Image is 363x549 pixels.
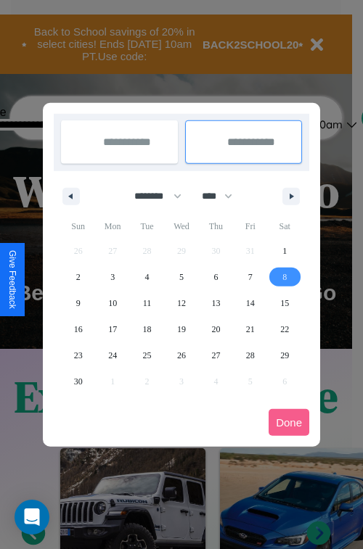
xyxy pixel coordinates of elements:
span: 24 [108,342,117,368]
button: 9 [61,290,95,316]
span: 25 [143,342,152,368]
span: 4 [145,264,150,290]
button: 12 [164,290,198,316]
span: 11 [143,290,152,316]
button: 8 [268,264,302,290]
button: 30 [61,368,95,395]
span: 1 [282,238,287,264]
span: 23 [74,342,83,368]
button: 11 [130,290,164,316]
span: 21 [246,316,255,342]
span: 28 [246,342,255,368]
span: 19 [177,316,186,342]
span: 29 [280,342,289,368]
span: 22 [280,316,289,342]
span: 27 [211,342,220,368]
button: 29 [268,342,302,368]
button: 22 [268,316,302,342]
button: 16 [61,316,95,342]
span: 18 [143,316,152,342]
button: 1 [268,238,302,264]
span: Wed [164,215,198,238]
button: 6 [199,264,233,290]
span: 2 [76,264,81,290]
button: 17 [95,316,129,342]
span: 30 [74,368,83,395]
span: Sun [61,215,95,238]
span: 17 [108,316,117,342]
span: 10 [108,290,117,316]
div: Open Intercom Messenger [15,500,49,534]
button: 3 [95,264,129,290]
span: 9 [76,290,81,316]
span: 16 [74,316,83,342]
span: Thu [199,215,233,238]
span: Sat [268,215,302,238]
button: 10 [95,290,129,316]
span: 14 [246,290,255,316]
button: 21 [233,316,267,342]
span: 15 [280,290,289,316]
button: 20 [199,316,233,342]
button: 25 [130,342,164,368]
span: 26 [177,342,186,368]
button: 7 [233,264,267,290]
button: Done [269,409,309,436]
span: Mon [95,215,129,238]
div: Give Feedback [7,250,17,309]
button: 24 [95,342,129,368]
span: Tue [130,215,164,238]
span: 6 [213,264,218,290]
span: 12 [177,290,186,316]
span: 5 [179,264,184,290]
button: 23 [61,342,95,368]
span: 3 [110,264,115,290]
button: 27 [199,342,233,368]
span: Fri [233,215,267,238]
button: 5 [164,264,198,290]
button: 14 [233,290,267,316]
span: 20 [211,316,220,342]
button: 28 [233,342,267,368]
button: 26 [164,342,198,368]
span: 7 [248,264,253,290]
button: 4 [130,264,164,290]
button: 13 [199,290,233,316]
span: 13 [211,290,220,316]
button: 2 [61,264,95,290]
button: 19 [164,316,198,342]
button: 15 [268,290,302,316]
span: 8 [282,264,287,290]
button: 18 [130,316,164,342]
